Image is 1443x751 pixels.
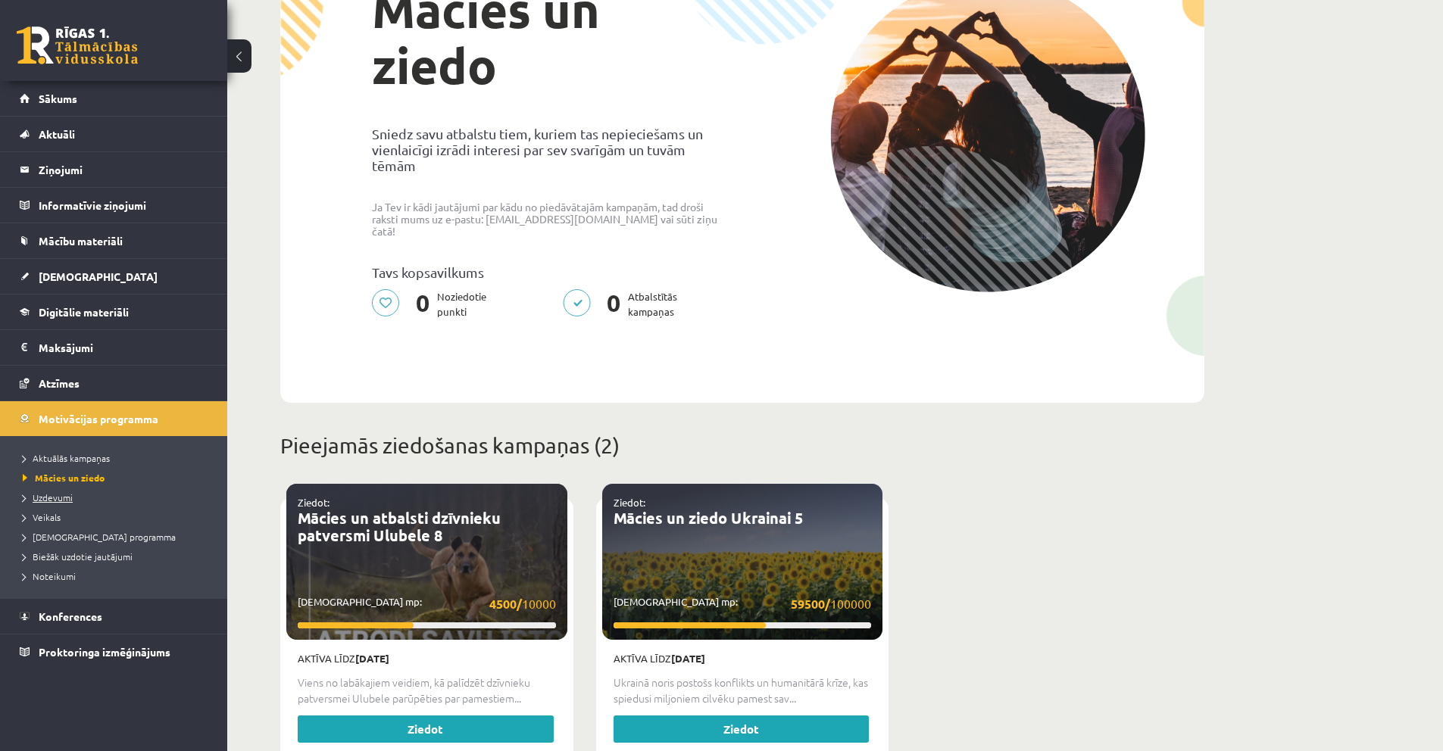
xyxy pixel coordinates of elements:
legend: Ziņojumi [39,152,208,187]
strong: 59500/ [791,596,830,612]
a: Ziņojumi [20,152,208,187]
p: Viens no labākajiem veidiem, kā palīdzēt dzīvnieku patversmei Ulubele parūpēties par pamestiem... [298,675,556,706]
a: Atzīmes [20,366,208,400]
a: Veikals [23,510,212,524]
span: Sākums [39,92,77,105]
legend: Maksājumi [39,330,208,365]
a: Mācies un atbalsti dzīvnieku patversmi Ulubele 8 [298,508,501,545]
a: Aktuālās kampaņas [23,451,212,465]
a: Sākums [20,81,208,116]
a: Proktoringa izmēģinājums [20,634,208,669]
p: Ukrainā noris postošs konflikts un humanitārā krīze, kas spiedusi miljoniem cilvēku pamest sav... [614,675,872,706]
span: [DEMOGRAPHIC_DATA] programma [23,531,176,543]
p: Aktīva līdz [298,651,556,666]
a: Digitālie materiāli [20,294,208,329]
p: Tavs kopsavilkums [372,264,731,280]
span: Mācību materiāli [39,234,123,248]
span: Veikals [23,511,61,523]
p: Sniedz savu atbalstu tiem, kuriem tas nepieciešams un vienlaicīgi izrādi interesi par sev svarīgā... [372,126,731,173]
p: Aktīva līdz [614,651,872,666]
a: [DEMOGRAPHIC_DATA] programma [23,530,212,544]
a: Ziedot [614,715,870,743]
span: Proktoringa izmēģinājums [39,645,170,659]
span: 100000 [791,594,871,613]
strong: [DATE] [671,652,705,665]
a: Mācies un ziedo Ukrainai 5 [614,508,803,528]
p: Ja Tev ir kādi jautājumi par kādu no piedāvātajām kampaņām, tad droši raksti mums uz e-pastu: [EM... [372,201,731,237]
a: Maksājumi [20,330,208,365]
p: [DEMOGRAPHIC_DATA] mp: [614,594,872,613]
a: Mācību materiāli [20,223,208,258]
a: Ziedot: [298,496,330,509]
span: [DEMOGRAPHIC_DATA] [39,270,158,283]
p: Pieejamās ziedošanas kampaņas (2) [280,430,1204,462]
span: Digitālie materiāli [39,305,129,319]
p: Noziedotie punkti [372,289,495,319]
strong: 4500/ [489,596,522,612]
legend: Informatīvie ziņojumi [39,188,208,223]
p: [DEMOGRAPHIC_DATA] mp: [298,594,556,613]
p: Atbalstītās kampaņas [563,289,686,319]
strong: [DATE] [355,652,389,665]
span: Mācies un ziedo [23,472,105,484]
a: Rīgas 1. Tālmācības vidusskola [17,26,138,64]
span: Aktuālās kampaņas [23,452,110,464]
a: Konferences [20,599,208,634]
span: Aktuāli [39,127,75,141]
a: Mācies un ziedo [23,471,212,485]
a: Ziedot [298,715,554,743]
a: Uzdevumi [23,491,212,504]
span: 0 [408,289,437,319]
span: Motivācijas programma [39,412,158,425]
span: Atzīmes [39,376,80,390]
span: Konferences [39,609,102,623]
span: Uzdevumi [23,491,73,503]
span: Biežāk uzdotie jautājumi [23,550,133,562]
a: Biežāk uzdotie jautājumi [23,550,212,563]
a: [DEMOGRAPHIC_DATA] [20,259,208,294]
a: Ziedot: [614,496,645,509]
a: Informatīvie ziņojumi [20,188,208,223]
span: Noteikumi [23,570,76,582]
a: Noteikumi [23,569,212,583]
a: Aktuāli [20,117,208,151]
a: Motivācijas programma [20,401,208,436]
span: 10000 [489,594,556,613]
span: 0 [599,289,628,319]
